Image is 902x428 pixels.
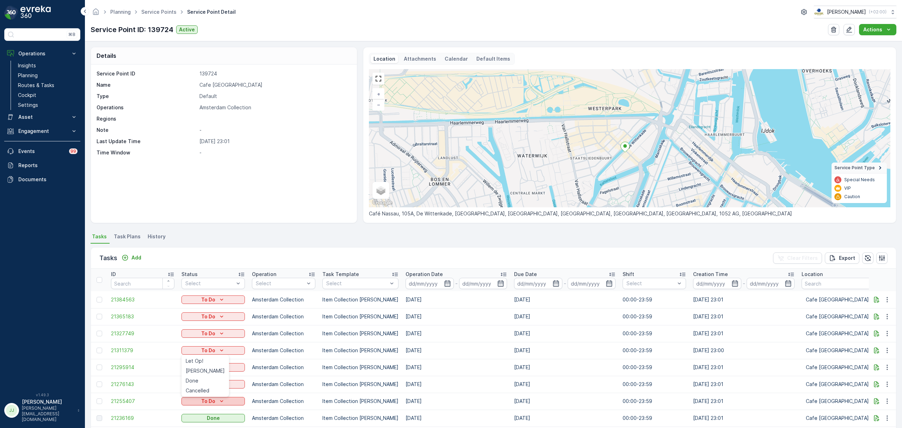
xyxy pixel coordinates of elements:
[514,271,537,278] p: Due Date
[97,398,102,404] div: Toggle Row Selected
[806,330,869,337] p: Cafe [GEOGRAPHIC_DATA]
[179,26,195,33] p: Active
[111,330,174,337] a: 21327749
[371,198,394,207] a: Open this area in Google Maps (opens a new window)
[4,398,80,422] button: JJ[PERSON_NAME][PERSON_NAME][EMAIL_ADDRESS][DOMAIN_NAME]
[690,376,798,393] td: [DATE] 23:01
[199,93,350,100] p: Default
[4,393,80,397] span: v 1.49.3
[802,271,823,278] p: Location
[802,311,882,322] button: Cafe [GEOGRAPHIC_DATA]
[619,325,690,342] td: 00:00-23:59
[476,55,510,62] p: Default Items
[802,362,882,373] button: Cafe [GEOGRAPHIC_DATA]
[619,291,690,308] td: 00:00-23:59
[373,99,384,110] a: Zoom Out
[199,81,350,88] p: Cafe [GEOGRAPHIC_DATA]
[369,210,890,217] p: Café Nassau, 105A, De Wittenkade, [GEOGRAPHIC_DATA], [GEOGRAPHIC_DATA], [GEOGRAPHIC_DATA], [GEOGR...
[619,410,690,427] td: 00:00-23:59
[111,415,174,422] span: 21236169
[111,278,174,289] input: Search
[690,291,798,308] td: [DATE] 23:01
[201,398,215,405] p: To Do
[248,393,319,410] td: Amsterdam Collection
[97,138,197,145] p: Last Update Time
[148,233,166,240] span: History
[834,165,875,171] span: Service Point Type
[844,194,860,200] p: Caution
[15,80,80,90] a: Routes & Tasks
[445,55,468,62] p: Calendar
[18,128,66,135] p: Engagement
[18,148,65,155] p: Events
[319,359,402,376] td: Item Collection [PERSON_NAME]
[690,325,798,342] td: [DATE] 23:01
[402,376,511,393] td: [DATE]
[97,348,102,353] div: Toggle Row Selected
[455,279,458,288] p: -
[186,387,209,394] span: Cancelled
[619,342,690,359] td: 00:00-23:59
[511,393,619,410] td: [DATE]
[373,183,389,198] a: Layers
[201,313,215,320] p: To Do
[15,61,80,71] a: Insights
[201,347,215,354] p: To Do
[844,185,851,191] p: VIP
[18,62,36,69] p: Insights
[319,325,402,342] td: Item Collection [PERSON_NAME]
[511,410,619,427] td: [DATE]
[181,329,245,338] button: To Do
[111,296,174,303] span: 21384563
[619,308,690,325] td: 00:00-23:59
[4,124,80,138] button: Engagement
[802,328,882,339] button: Cafe [GEOGRAPHIC_DATA]
[99,253,117,263] p: Tasks
[97,331,102,336] div: Toggle Row Selected
[373,89,384,99] a: Zoom In
[111,364,174,371] span: 21295914
[511,325,619,342] td: [DATE]
[4,47,80,61] button: Operations
[806,364,869,371] p: Cafe [GEOGRAPHIC_DATA]
[91,24,173,35] p: Service Point ID: 139724
[319,308,402,325] td: Item Collection [PERSON_NAME]
[111,381,174,388] a: 21276143
[693,278,741,289] input: dd/mm/yyyy
[402,359,511,376] td: [DATE]
[406,271,443,278] p: Operation Date
[119,253,144,262] button: Add
[4,144,80,158] a: Events99
[402,291,511,308] td: [DATE]
[92,11,100,17] a: Homepage
[402,393,511,410] td: [DATE]
[806,347,869,354] p: Cafe [GEOGRAPHIC_DATA]
[564,279,566,288] p: -
[319,342,402,359] td: Item Collection [PERSON_NAME]
[787,255,818,262] p: Clear Filters
[319,410,402,427] td: Item Collection [PERSON_NAME]
[404,55,436,62] p: Attachments
[97,93,197,100] p: Type
[802,396,882,407] button: Cafe [GEOGRAPHIC_DATA]
[802,345,882,356] button: Cafe [GEOGRAPHIC_DATA]
[199,138,350,145] p: [DATE] 23:01
[869,9,886,15] p: ( +02:00 )
[4,110,80,124] button: Asset
[181,312,245,321] button: To Do
[92,233,107,240] span: Tasks
[619,359,690,376] td: 00:00-23:59
[619,376,690,393] td: 00:00-23:59
[373,73,384,84] a: View Fullscreen
[623,271,634,278] p: Shift
[22,405,74,422] p: [PERSON_NAME][EMAIL_ADDRESS][DOMAIN_NAME]
[111,271,116,278] p: ID
[18,50,66,57] p: Operations
[248,376,319,393] td: Amsterdam Collection
[4,6,18,20] img: logo
[511,342,619,359] td: [DATE]
[111,398,174,405] a: 21255407
[201,330,215,337] p: To Do
[256,280,304,287] p: Select
[377,102,381,108] span: −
